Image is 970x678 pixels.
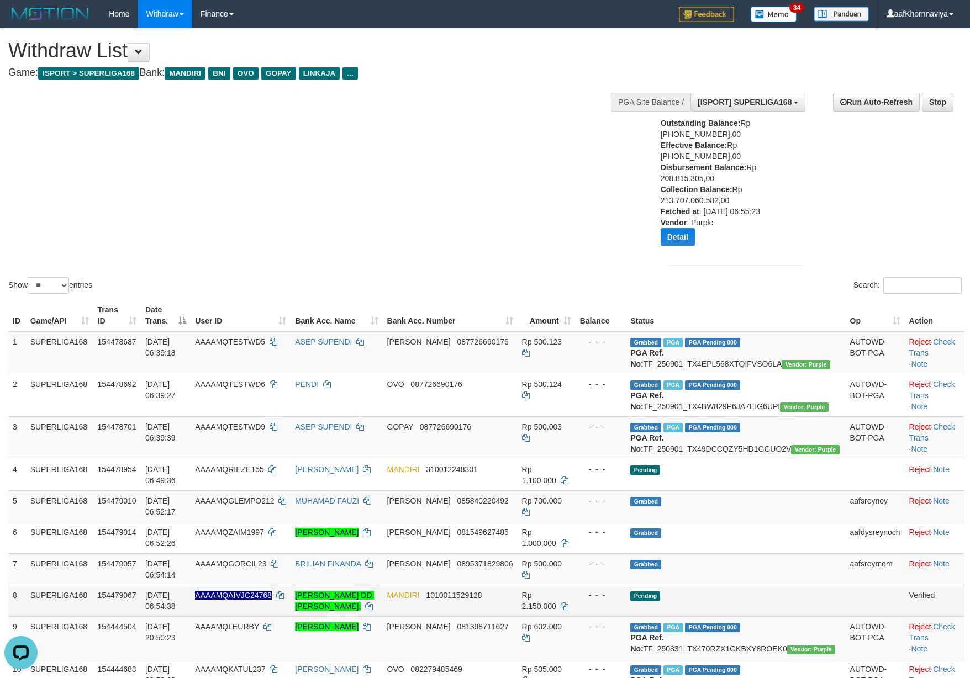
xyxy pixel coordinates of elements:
[522,591,556,611] span: Rp 2.150.000
[387,337,451,346] span: [PERSON_NAME]
[905,300,964,331] th: Action
[846,616,905,659] td: AUTOWD-BOT-PGA
[98,665,136,674] span: 154444688
[387,496,451,505] span: [PERSON_NAME]
[846,490,905,522] td: aafsreynoy
[387,465,420,474] span: MANDIRI
[853,277,962,294] label: Search:
[661,185,732,194] b: Collection Balance:
[8,67,636,78] h4: Game: Bank:
[420,422,471,431] span: Copy 087726690176 to clipboard
[630,391,663,411] b: PGA Ref. No:
[522,496,562,505] span: Rp 700.000
[922,93,953,112] a: Stop
[28,277,69,294] select: Showentries
[195,380,265,389] span: AAAAMQTESTWD6
[295,665,359,674] a: [PERSON_NAME]
[661,118,786,254] div: Rp [PHONE_NUMBER],00 Rp [PHONE_NUMBER],00 Rp 208.815.305,00 Rp 213.707.060.582,00 : [DATE] 06:55:...
[8,300,26,331] th: ID
[663,338,683,347] span: Marked by aafmaleo
[780,402,828,412] span: Vendor URL: https://trx4.1velocity.biz
[580,527,622,538] div: - - -
[933,528,950,537] a: Note
[909,622,931,631] a: Reject
[145,465,176,485] span: [DATE] 06:49:36
[905,522,964,553] td: ·
[522,665,562,674] span: Rp 505.000
[291,300,382,331] th: Bank Acc. Name: activate to sort column ascending
[8,331,26,374] td: 1
[626,416,845,459] td: TF_250901_TX49DCCQZY5HD1GGUO2V
[580,590,622,601] div: - - -
[833,93,920,112] a: Run Auto-Refresh
[38,67,139,80] span: ISPORT > SUPERLIGA168
[8,6,92,22] img: MOTION_logo.png
[195,622,259,631] span: AAAAMQLEURBY
[905,553,964,585] td: ·
[909,380,955,400] a: Check Trans
[626,374,845,416] td: TF_250901_TX4BW829P6JA7EIG6UPI
[522,380,562,389] span: Rp 500.124
[98,559,136,568] span: 154479057
[911,402,928,411] a: Note
[26,300,93,331] th: Game/API: activate to sort column ascending
[690,93,805,112] button: [ISPORT] SUPERLIGA168
[98,496,136,505] span: 154479010
[905,459,964,490] td: ·
[911,444,928,453] a: Note
[791,445,839,454] span: Vendor URL: https://trx4.1velocity.biz
[522,337,562,346] span: Rp 500.123
[905,585,964,616] td: Verified
[611,93,690,112] div: PGA Site Balance /
[846,331,905,374] td: AUTOWD-BOT-PGA
[98,465,136,474] span: 154478954
[522,559,562,568] span: Rp 500.000
[580,379,622,390] div: - - -
[909,337,931,346] a: Reject
[8,416,26,459] td: 3
[98,337,136,346] span: 154478687
[8,374,26,416] td: 2
[145,496,176,516] span: [DATE] 06:52:17
[26,416,93,459] td: SUPERLIGA168
[93,300,141,331] th: Trans ID: activate to sort column ascending
[426,591,482,600] span: Copy 1010011529128 to clipboard
[522,528,556,548] span: Rp 1.000.000
[8,522,26,553] td: 6
[145,528,176,548] span: [DATE] 06:52:26
[846,300,905,331] th: Op: activate to sort column ascending
[98,528,136,537] span: 154479014
[195,465,264,474] span: AAAAMQRIEZE155
[8,40,636,62] h1: Withdraw List
[661,228,695,246] button: Detail
[457,337,508,346] span: Copy 087726690176 to clipboard
[145,380,176,400] span: [DATE] 06:39:27
[26,585,93,616] td: SUPERLIGA168
[663,623,683,632] span: Marked by aafounsreynich
[663,380,683,390] span: Marked by aafmaleo
[522,465,556,485] span: Rp 1.100.000
[685,423,740,432] span: PGA Pending
[630,433,663,453] b: PGA Ref. No:
[789,3,804,13] span: 34
[8,277,92,294] label: Show entries
[909,496,931,505] a: Reject
[911,644,928,653] a: Note
[630,528,661,538] span: Grabbed
[580,336,622,347] div: - - -
[522,422,562,431] span: Rp 500.003
[26,553,93,585] td: SUPERLIGA168
[295,337,352,346] a: ASEP SUPENDI
[846,553,905,585] td: aafsreymom
[8,553,26,585] td: 7
[580,621,622,632] div: - - -
[663,665,683,675] span: Marked by aafsoycanthlai
[145,559,176,579] span: [DATE] 06:54:14
[410,665,462,674] span: Copy 082279485469 to clipboard
[685,380,740,390] span: PGA Pending
[787,645,835,654] span: Vendor URL: https://trx4.1velocity.biz
[522,622,562,631] span: Rp 602.000
[261,67,296,80] span: GOPAY
[208,67,230,80] span: BNI
[145,337,176,357] span: [DATE] 06:39:18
